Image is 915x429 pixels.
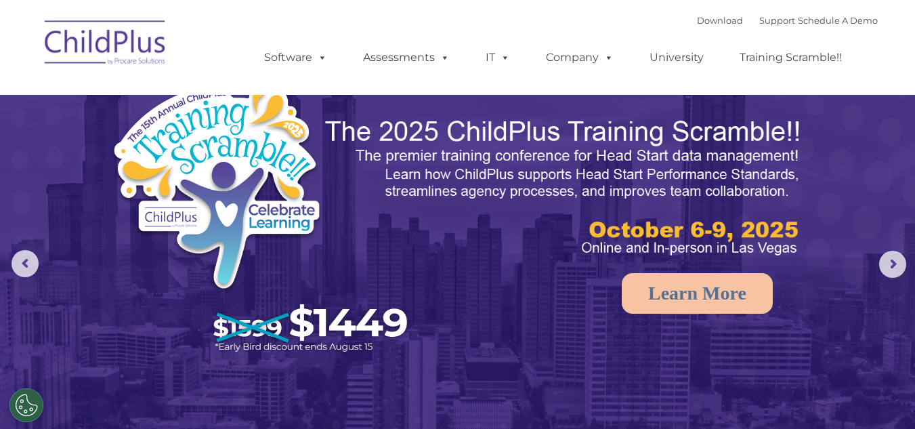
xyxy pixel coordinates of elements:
[726,44,855,71] a: Training Scramble!!
[38,11,173,79] img: ChildPlus by Procare Solutions
[697,15,878,26] font: |
[251,44,341,71] a: Software
[9,388,43,422] button: Cookies Settings
[636,44,717,71] a: University
[532,44,627,71] a: Company
[188,145,246,155] span: Phone number
[622,273,773,314] a: Learn More
[847,364,915,429] iframe: Chat Widget
[349,44,463,71] a: Assessments
[697,15,743,26] a: Download
[472,44,524,71] a: IT
[188,89,230,100] span: Last name
[798,15,878,26] a: Schedule A Demo
[759,15,795,26] a: Support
